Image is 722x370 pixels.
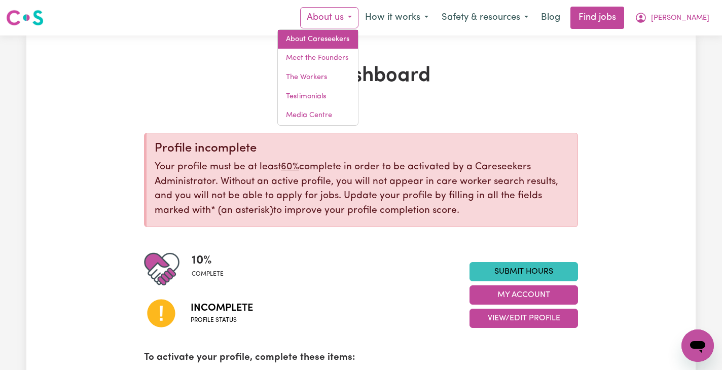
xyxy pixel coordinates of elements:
[192,251,232,287] div: Profile completeness: 10%
[278,87,358,106] a: Testimonials
[211,206,273,215] span: an asterisk
[470,309,578,328] button: View/Edit Profile
[651,13,709,24] span: [PERSON_NAME]
[470,285,578,305] button: My Account
[300,7,358,28] button: About us
[570,7,624,29] a: Find jobs
[191,301,253,316] span: Incomplete
[278,106,358,125] a: Media Centre
[155,160,569,218] p: Your profile must be at least complete in order to be activated by a Careseekers Administrator. W...
[144,351,578,365] p: To activate your profile, complete these items:
[191,316,253,325] span: Profile status
[628,7,716,28] button: My Account
[192,251,224,270] span: 10 %
[470,262,578,281] a: Submit Hours
[358,7,435,28] button: How it works
[278,68,358,87] a: The Workers
[281,162,299,172] u: 60%
[192,270,224,279] span: complete
[144,64,578,88] h1: My Dashboard
[435,7,535,28] button: Safety & resources
[681,329,714,362] iframe: Button to launch messaging window
[535,7,566,29] a: Blog
[277,29,358,126] div: About us
[6,9,44,27] img: Careseekers logo
[278,49,358,68] a: Meet the Founders
[278,30,358,49] a: About Careseekers
[6,6,44,29] a: Careseekers logo
[155,141,569,156] div: Profile incomplete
